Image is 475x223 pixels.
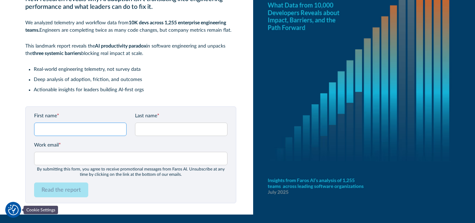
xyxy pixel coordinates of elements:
[34,76,236,83] li: Deep analysis of adoption, friction, and outcomes
[34,112,227,197] form: Email Form
[8,205,19,215] img: Revisit consent button
[25,20,226,33] strong: 10K devs across 1,255 enterprise engineering teams.
[34,182,88,197] input: Read the report
[34,86,236,94] li: Actionable insights for leaders building AI-first orgs
[32,51,81,56] strong: three systemic barriers
[34,167,227,177] div: By submitting this form, you agree to receive promotional messages from Faros Al. Unsubscribe at ...
[25,43,236,57] p: This landmark report reveals the in software engineering and unpacks the blocking real impact at ...
[34,66,236,73] li: Real-world engineering telemetry, not survey data
[34,112,127,120] label: First name
[95,44,146,49] strong: AI productivity paradox
[34,142,227,149] label: Work email
[135,112,227,120] label: Last name
[8,205,19,215] button: Cookie Settings
[25,19,236,34] p: We analyzed telemetry and workflow data from Engineers are completing twice as many code changes,...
